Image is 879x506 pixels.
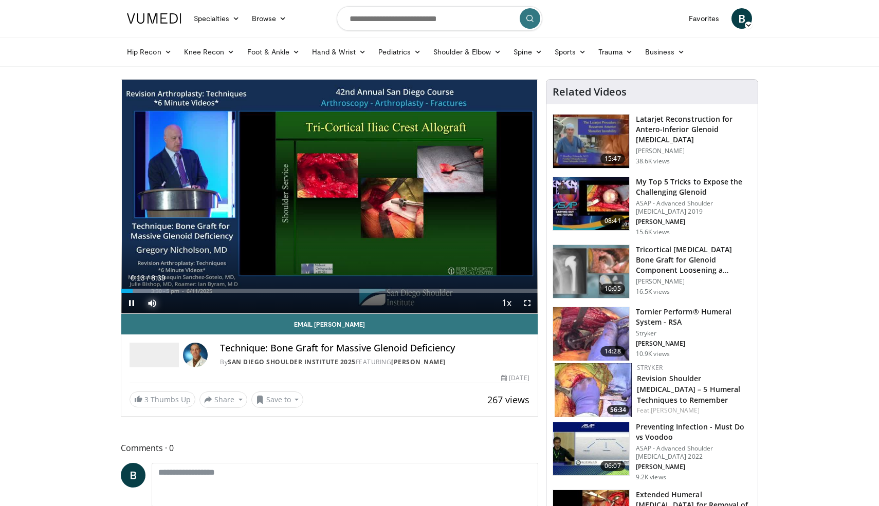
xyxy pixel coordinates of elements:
[555,363,632,417] img: 13e13d31-afdc-4990-acd0-658823837d7a.150x105_q85_crop-smart_upscale.jpg
[121,80,538,314] video-js: Video Player
[607,405,629,415] span: 56:34
[553,245,752,299] a: 10:05 Tricortical [MEDICAL_DATA] Bone Graft for Glenoid Component Loosening a… [PERSON_NAME] 16.5...
[220,358,529,367] div: By FEATURING
[636,157,670,165] p: 38.6K views
[183,343,208,367] img: Avatar
[636,147,752,155] p: [PERSON_NAME]
[600,284,625,294] span: 10:05
[121,314,538,334] a: Email [PERSON_NAME]
[251,391,304,408] button: Save to
[241,42,306,62] a: Foot & Ankle
[636,199,752,216] p: ASAP - Advanced Shoulder [MEDICAL_DATA] 2019
[636,177,752,197] h3: My Top 5 Tricks to Expose the Challenging Glenoid
[636,444,752,461] p: ASAP - Advanced Shoulder [MEDICAL_DATA] 2022
[636,307,752,327] h3: Tornier Perform® Humeral System - RSA
[130,343,179,367] img: San Diego Shoulder Institute 2025
[144,395,149,404] span: 3
[121,42,178,62] a: Hip Recon
[501,373,529,383] div: [DATE]
[517,293,538,313] button: Fullscreen
[683,8,725,29] a: Favorites
[487,393,529,406] span: 267 views
[553,245,629,298] img: 54195_0000_3.png.150x105_q85_crop-smart_upscale.jpg
[600,216,625,226] span: 08:41
[639,42,691,62] a: Business
[246,8,293,29] a: Browse
[507,42,548,62] a: Spine
[130,391,195,407] a: 3 Thumbs Up
[553,177,629,231] img: b61a968a-1fa8-450f-8774-24c9f99181bb.150x105_q85_crop-smart_upscale.jpg
[636,288,670,296] p: 16.5K views
[147,274,149,282] span: /
[121,293,142,313] button: Pause
[372,42,427,62] a: Pediatrics
[121,463,145,488] a: Β
[121,441,538,455] span: Comments 0
[600,461,625,471] span: 06:07
[188,8,246,29] a: Specialties
[553,422,752,481] a: 06:07 Preventing Infection - Must Do vs Voodoo ASAP - Advanced Shoulder [MEDICAL_DATA] 2022 [PERS...
[220,343,529,354] h4: Technique: Bone Graft for Massive Glenoid Deficiency
[553,307,629,361] img: c16ff475-65df-4a30-84a2-4b6c3a19e2c7.150x105_q85_crop-smart_upscale.jpg
[636,277,752,286] p: [PERSON_NAME]
[600,346,625,357] span: 14:28
[553,114,752,168] a: 15:47 Latarjet Reconstruction for Antero-Inferior Glenoid [MEDICAL_DATA] [PERSON_NAME] 38.6K views
[636,218,752,226] p: [PERSON_NAME]
[636,245,752,275] h3: Tricortical [MEDICAL_DATA] Bone Graft for Glenoid Component Loosening a…
[427,42,507,62] a: Shoulder & Elbow
[127,13,181,24] img: VuMedi Logo
[553,86,627,98] h4: Related Videos
[731,8,752,29] a: Β
[636,463,752,471] p: [PERSON_NAME]
[636,350,670,358] p: 10.9K views
[553,177,752,236] a: 08:41 My Top 5 Tricks to Expose the Challenging Glenoid ASAP - Advanced Shoulder [MEDICAL_DATA] 2...
[337,6,542,31] input: Search topics, interventions
[548,42,593,62] a: Sports
[151,274,165,282] span: 8:39
[199,391,247,408] button: Share
[306,42,372,62] a: Hand & Wrist
[636,473,666,481] p: 9.2K views
[178,42,241,62] a: Knee Recon
[636,329,752,338] p: Stryker
[553,422,629,476] img: aae374fe-e30c-4d93-85d1-1c39c8cb175f.150x105_q85_crop-smart_upscale.jpg
[553,307,752,361] a: 14:28 Tornier Perform® Humeral System - RSA Stryker [PERSON_NAME] 10.9K views
[121,289,538,293] div: Progress Bar
[555,363,632,417] a: 56:34
[131,274,144,282] span: 0:13
[600,154,625,164] span: 15:47
[636,422,752,442] h3: Preventing Infection - Must Do vs Voodoo
[391,358,446,366] a: [PERSON_NAME]
[142,293,162,313] button: Mute
[636,228,670,236] p: 15.6K views
[637,373,741,405] a: Revision Shoulder [MEDICAL_DATA] – 5 Humeral Techniques to Remember
[636,114,752,145] h3: Latarjet Reconstruction for Antero-Inferior Glenoid [MEDICAL_DATA]
[497,293,517,313] button: Playback Rate
[592,42,639,62] a: Trauma
[553,115,629,168] img: 38708_0000_3.png.150x105_q85_crop-smart_upscale.jpg
[637,363,663,372] a: Stryker
[651,406,700,415] a: [PERSON_NAME]
[228,358,356,366] a: San Diego Shoulder Institute 2025
[637,406,749,415] div: Feat.
[636,340,752,348] p: [PERSON_NAME]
